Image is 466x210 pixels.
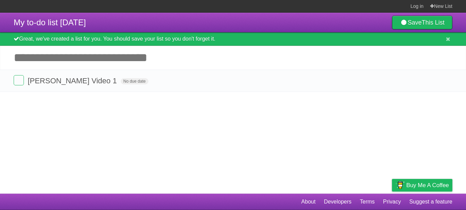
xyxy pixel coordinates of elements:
[28,76,118,85] span: [PERSON_NAME] Video 1
[301,195,316,208] a: About
[392,16,452,29] a: SaveThis List
[406,179,449,191] span: Buy me a coffee
[395,179,405,191] img: Buy me a coffee
[14,18,86,27] span: My to-do list [DATE]
[383,195,401,208] a: Privacy
[14,75,24,85] label: Done
[422,19,445,26] b: This List
[392,179,452,192] a: Buy me a coffee
[360,195,375,208] a: Terms
[409,195,452,208] a: Suggest a feature
[121,78,148,84] span: No due date
[324,195,351,208] a: Developers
